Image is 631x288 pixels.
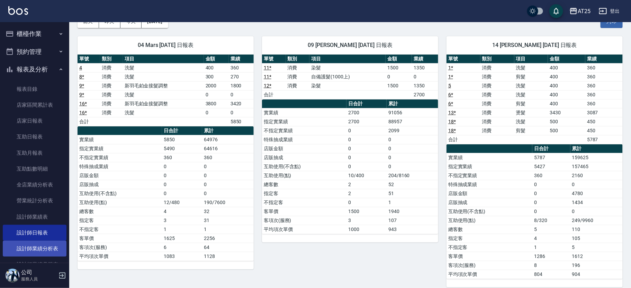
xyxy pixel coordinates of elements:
td: 2700 [346,117,387,126]
td: 1 [387,198,438,207]
td: 平均項次單價 [262,225,346,234]
td: 0 [162,162,202,171]
td: 51 [387,189,438,198]
td: 2 [346,189,387,198]
a: 互助月報表 [3,145,66,161]
td: 5 [570,243,623,252]
a: 設計師業績分析表 [3,241,66,257]
td: 消費 [480,108,514,117]
td: 204/8160 [387,171,438,180]
td: 0 [532,198,570,207]
td: 0 [386,72,412,81]
td: 31 [202,216,254,225]
td: 360 [162,153,202,162]
td: 洗髮 [123,108,204,117]
td: 91056 [387,108,438,117]
button: save [549,4,563,18]
td: 5427 [532,162,570,171]
button: 登出 [596,5,623,18]
td: 1625 [162,234,202,243]
th: 累計 [387,99,438,108]
td: 943 [387,225,438,234]
td: 客項次(服務) [447,261,532,270]
td: 105 [570,234,623,243]
td: 自備護髮(1000上) [309,72,386,81]
td: 500 [548,117,585,126]
td: 196 [570,261,623,270]
td: 消費 [480,81,514,90]
td: 消費 [100,108,123,117]
td: 0 [346,162,387,171]
td: 不指定客 [262,198,346,207]
td: 1940 [387,207,438,216]
td: 0 [202,180,254,189]
td: 店販抽成 [78,180,162,189]
td: 消費 [100,63,123,72]
td: 消費 [100,90,123,99]
td: 0 [162,171,202,180]
th: 單號 [262,55,286,64]
span: 04 Mars [DATE] 日報表 [86,42,245,49]
td: 洗髮 [514,63,548,72]
td: 不指定實業績 [78,153,162,162]
table: a dense table [78,126,254,261]
td: 不指定客 [78,225,162,234]
td: 450 [585,117,623,126]
td: 新羽毛鉑金接髮調整 [123,99,204,108]
a: 互助點數明細 [3,161,66,177]
td: 總客數 [447,225,532,234]
th: 金額 [548,55,585,64]
td: 店販金額 [262,144,346,153]
td: 3420 [229,99,254,108]
td: 指定實業績 [447,162,532,171]
td: 不指定實業績 [262,126,346,135]
td: 360 [585,81,623,90]
td: 0 [162,189,202,198]
td: 0 [570,207,623,216]
td: 8/320 [532,216,570,225]
td: 1800 [229,81,254,90]
td: 4780 [570,189,623,198]
a: 營業統計分析表 [3,193,66,209]
div: AT25 [578,7,591,16]
th: 日合計 [346,99,387,108]
td: 1286 [532,252,570,261]
td: 400 [548,72,585,81]
a: 設計師日報表 [3,225,66,241]
td: 0 [204,108,229,117]
span: 09 [PERSON_NAME] [DATE] 日報表 [270,42,430,49]
td: 0 [346,153,387,162]
td: 互助使用(不含點) [262,162,346,171]
td: 平均項次單價 [447,270,532,279]
td: 5 [532,225,570,234]
th: 日合計 [162,126,202,135]
td: 消費 [100,72,123,81]
td: 剪髮 [514,72,548,81]
td: 店販金額 [447,189,532,198]
td: 400 [548,90,585,99]
td: 洗髮 [123,90,204,99]
td: 360 [585,90,623,99]
td: 64616 [202,144,254,153]
td: 1500 [346,207,387,216]
td: 4 [162,207,202,216]
td: 合計 [262,90,286,99]
td: 燙髮 [514,108,548,117]
td: 指定客 [78,216,162,225]
table: a dense table [262,55,438,99]
td: 360 [585,99,623,108]
th: 金額 [386,55,412,64]
td: 3430 [548,108,585,117]
span: 14 [PERSON_NAME] [DATE] 日報表 [455,42,614,49]
button: 櫃檯作業 [3,25,66,43]
td: 88957 [387,117,438,126]
td: 0 [532,207,570,216]
td: 0 [202,171,254,180]
td: 洗髮 [514,81,548,90]
button: AT25 [567,4,593,18]
td: 洗髮 [123,72,204,81]
td: 1500 [386,63,412,72]
td: 2000 [204,81,229,90]
td: 客單價 [447,252,532,261]
td: 新羽毛鉑金接髮調整 [123,81,204,90]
